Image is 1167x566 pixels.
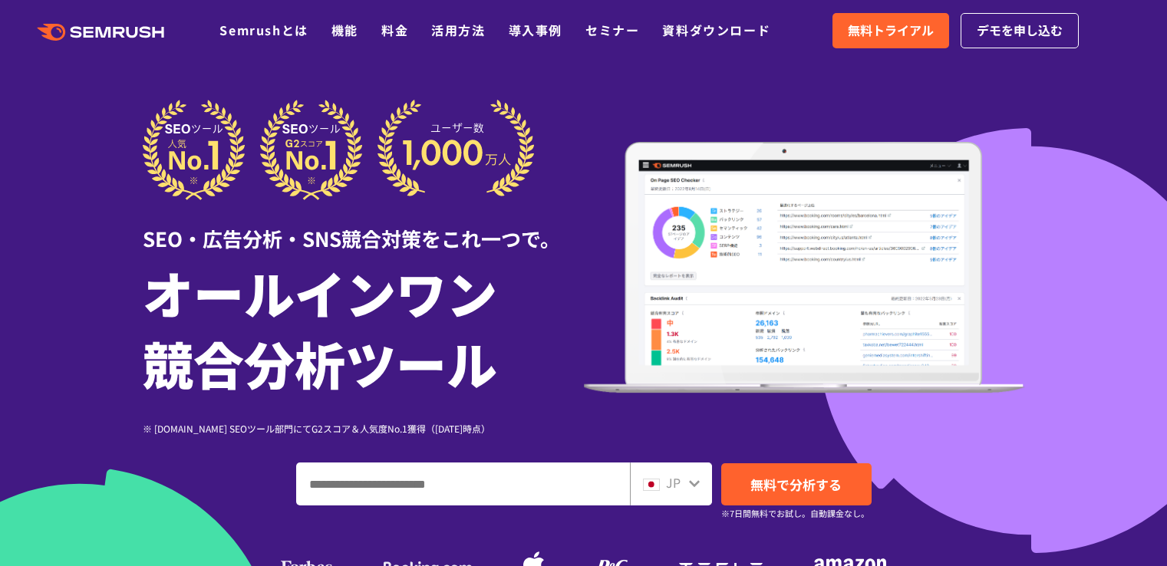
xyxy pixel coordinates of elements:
[977,21,1063,41] span: デモを申し込む
[219,21,308,39] a: Semrushとは
[143,257,584,398] h1: オールインワン 競合分析ツール
[721,506,869,521] small: ※7日間無料でお試し。自動課金なし。
[848,21,934,41] span: 無料トライアル
[666,473,681,492] span: JP
[143,200,584,253] div: SEO・広告分析・SNS競合対策をこれ一つで。
[381,21,408,39] a: 料金
[721,463,872,505] a: 無料で分析する
[750,475,842,494] span: 無料で分析する
[961,13,1079,48] a: デモを申し込む
[585,21,639,39] a: セミナー
[509,21,562,39] a: 導入事例
[431,21,485,39] a: 活用方法
[143,421,584,436] div: ※ [DOMAIN_NAME] SEOツール部門にてG2スコア＆人気度No.1獲得（[DATE]時点）
[297,463,629,505] input: ドメイン、キーワードまたはURLを入力してください
[331,21,358,39] a: 機能
[662,21,770,39] a: 資料ダウンロード
[832,13,949,48] a: 無料トライアル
